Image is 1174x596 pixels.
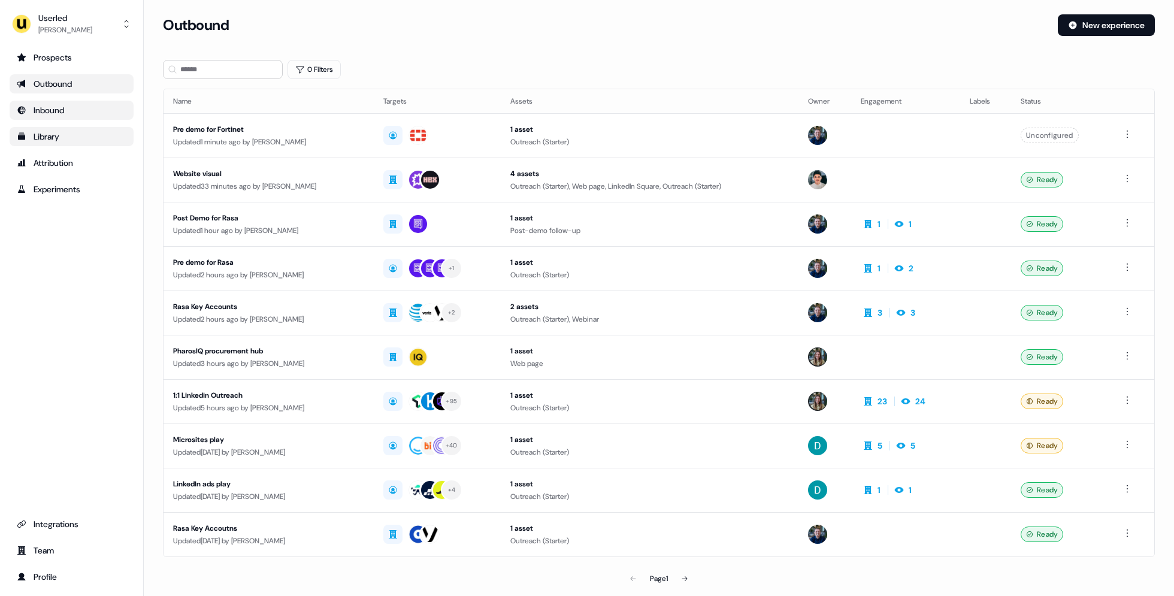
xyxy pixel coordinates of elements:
[878,262,880,274] div: 1
[173,535,364,547] div: Updated [DATE] by [PERSON_NAME]
[163,16,229,34] h3: Outbound
[17,78,126,90] div: Outbound
[173,301,364,313] div: Rasa Key Accounts
[909,484,912,496] div: 1
[510,168,789,180] div: 4 assets
[808,303,827,322] img: James
[808,347,827,367] img: Charlotte
[173,478,364,490] div: LinkedIn ads play
[173,491,364,503] div: Updated [DATE] by [PERSON_NAME]
[909,262,913,274] div: 2
[10,127,134,146] a: Go to templates
[1037,307,1058,319] span: Ready
[446,396,457,407] div: + 95
[1037,351,1058,363] span: Ready
[1037,528,1058,540] span: Ready
[960,89,1011,113] th: Labels
[17,131,126,143] div: Library
[448,307,455,318] div: + 2
[173,389,364,401] div: 1:1 Linkedin Outreach
[501,89,798,113] th: Assets
[808,436,827,455] img: David
[17,518,126,530] div: Integrations
[446,440,458,451] div: + 40
[510,478,789,490] div: 1 asset
[878,484,880,496] div: 1
[10,180,134,199] a: Go to experiments
[510,491,789,503] div: Outreach (Starter)
[909,218,912,230] div: 1
[10,101,134,120] a: Go to Inbound
[878,395,887,407] div: 23
[173,225,364,237] div: Updated 1 hour ago by [PERSON_NAME]
[449,263,455,274] div: + 1
[650,573,668,585] div: Page 1
[173,168,364,180] div: Website visual
[173,313,364,325] div: Updated 2 hours ago by [PERSON_NAME]
[173,180,364,192] div: Updated 33 minutes ago by [PERSON_NAME]
[10,541,134,560] a: Go to team
[1037,218,1058,230] span: Ready
[510,256,789,268] div: 1 asset
[1037,395,1058,407] span: Ready
[510,313,789,325] div: Outreach (Starter), Webinar
[510,434,789,446] div: 1 asset
[808,126,827,145] img: James
[510,522,789,534] div: 1 asset
[798,89,851,113] th: Owner
[851,89,960,113] th: Engagement
[808,259,827,278] img: James
[173,136,364,148] div: Updated 1 minute ago by [PERSON_NAME]
[510,301,789,313] div: 2 assets
[915,395,925,407] div: 24
[38,24,92,36] div: [PERSON_NAME]
[910,440,915,452] div: 5
[510,123,789,135] div: 1 asset
[510,269,789,281] div: Outreach (Starter)
[808,525,827,544] img: James
[17,157,126,169] div: Attribution
[173,358,364,370] div: Updated 3 hours ago by [PERSON_NAME]
[374,89,501,113] th: Targets
[173,269,364,281] div: Updated 2 hours ago by [PERSON_NAME]
[1037,262,1058,274] span: Ready
[173,345,364,357] div: PharosIQ procurement hub
[510,180,789,192] div: Outreach (Starter), Web page, LinkedIn Square, Outreach (Starter)
[878,218,880,230] div: 1
[448,485,456,495] div: + 4
[10,74,134,93] a: Go to outbound experience
[10,10,134,38] button: Userled[PERSON_NAME]
[510,402,789,414] div: Outreach (Starter)
[173,402,364,414] div: Updated 5 hours ago by [PERSON_NAME]
[510,212,789,224] div: 1 asset
[878,440,882,452] div: 5
[910,307,915,319] div: 3
[173,123,364,135] div: Pre demo for Fortinet
[17,104,126,116] div: Inbound
[510,389,789,401] div: 1 asset
[173,522,364,534] div: Rasa Key Accoutns
[10,567,134,586] a: Go to profile
[1037,484,1058,496] span: Ready
[173,434,364,446] div: Microsites play
[808,480,827,500] img: David
[510,345,789,357] div: 1 asset
[1037,440,1058,452] span: Ready
[17,571,126,583] div: Profile
[10,48,134,67] a: Go to prospects
[510,535,789,547] div: Outreach (Starter)
[1058,14,1155,36] button: New experience
[510,225,789,237] div: Post-demo follow-up
[808,392,827,411] img: Charlotte
[173,446,364,458] div: Updated [DATE] by [PERSON_NAME]
[288,60,341,79] button: 0 Filters
[17,183,126,195] div: Experiments
[173,212,364,224] div: Post Demo for Rasa
[17,544,126,556] div: Team
[510,358,789,370] div: Web page
[1037,174,1058,186] span: Ready
[510,136,789,148] div: Outreach (Starter)
[10,153,134,173] a: Go to attribution
[1011,89,1111,113] th: Status
[510,446,789,458] div: Outreach (Starter)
